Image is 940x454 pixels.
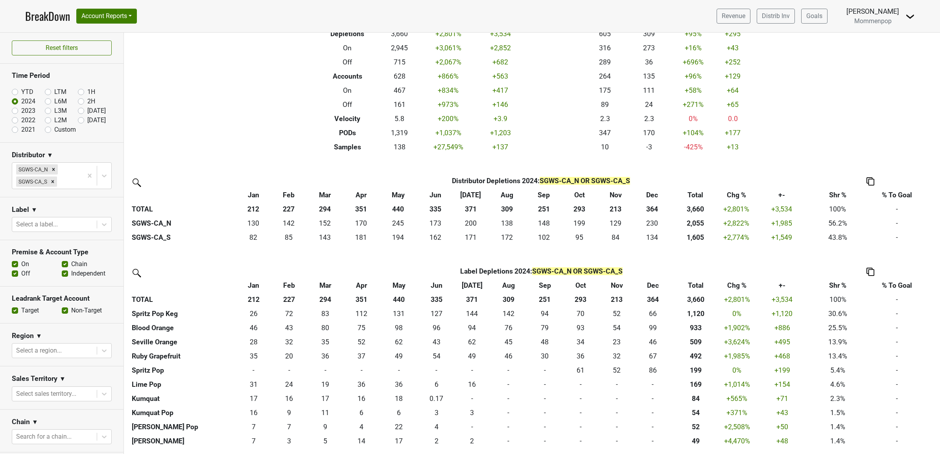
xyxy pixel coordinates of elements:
[307,321,344,335] td: 80.002
[490,321,527,335] td: 76.25
[597,216,634,230] td: 128.805
[418,292,454,307] th: 335
[21,306,39,315] label: Target
[811,230,864,244] td: 43.8%
[490,278,527,292] th: Aug: activate to sort column ascending
[672,218,719,228] div: 2,055
[526,230,562,244] td: 102.365
[47,151,53,160] span: ▼
[380,292,418,307] th: 440
[754,232,809,243] div: +1,549
[811,278,864,292] th: Shr %: activate to sort column ascending
[801,9,828,24] a: Goals
[478,69,522,83] td: +563
[529,309,561,319] div: 94
[854,17,892,25] span: Mommenpop
[236,230,271,244] td: 81.93
[564,232,595,243] div: 95
[488,202,525,216] th: 309
[811,188,864,202] th: Shr %: activate to sort column ascending
[130,307,236,321] th: Spritz Pop Keg
[418,112,478,126] td: +200 %
[597,202,634,216] th: 213
[453,202,488,216] th: 371
[12,40,112,55] button: Reset filters
[864,292,929,307] td: -
[271,292,307,307] th: 227
[599,307,635,321] td: 52.488
[627,126,671,140] td: 170
[636,232,668,243] div: 134
[721,292,753,307] td: +2,801 %
[381,140,418,154] td: 138
[130,292,236,307] th: TOTAL
[453,216,488,230] td: 199.754
[314,41,381,55] th: On
[811,292,864,307] td: 100%
[671,41,715,55] td: +16 %
[236,278,271,292] th: Jan: activate to sort column ascending
[671,83,715,97] td: +58 %
[715,55,750,69] td: +252
[715,83,750,97] td: +64
[130,321,236,335] th: Blood Orange
[49,164,58,175] div: Remove SGWS-CA_N
[453,188,488,202] th: Jul: activate to sort column ascending
[671,55,715,69] td: +696 %
[455,232,487,243] div: 171
[597,230,634,244] td: 84.099
[454,307,490,321] td: 144.343
[563,278,599,292] th: Oct: activate to sort column ascending
[488,216,525,230] td: 137.692
[236,292,271,307] th: 212
[864,188,929,202] th: % To Goal: activate to sort column ascending
[418,307,454,321] td: 126.847
[636,218,668,228] div: 230
[54,125,76,134] label: Custom
[381,27,418,41] td: 3,660
[563,292,599,307] th: 293
[418,27,478,41] td: +2,801 %
[455,218,487,228] div: 200
[634,188,670,202] th: Dec: activate to sort column ascending
[671,97,715,112] td: +271 %
[671,140,715,154] td: -425 %
[490,307,527,321] td: 142.156
[715,69,750,83] td: +129
[307,307,344,321] td: 83.107
[627,97,671,112] td: 24
[343,230,379,244] td: 180.713
[478,97,522,112] td: +146
[379,202,418,216] th: 440
[454,292,490,307] th: 371
[527,218,560,228] div: 148
[846,6,899,17] div: [PERSON_NAME]
[599,232,632,243] div: 84
[866,177,874,186] img: Copy to clipboard
[755,309,809,319] div: +1,120
[418,202,453,216] th: 335
[381,69,418,83] td: 628
[583,112,627,126] td: 2.3
[583,140,627,154] td: 10
[562,188,597,202] th: Oct: activate to sort column ascending
[478,112,522,126] td: +3.9
[21,87,33,97] label: YTD
[562,230,597,244] td: 94.533
[271,307,307,321] td: 72.173
[583,55,627,69] td: 289
[21,116,35,125] label: 2022
[54,97,67,106] label: L6M
[87,97,95,106] label: 2H
[71,306,102,315] label: Non-Target
[12,332,34,340] h3: Region
[671,278,721,292] th: Total: activate to sort column ascending
[381,55,418,69] td: 715
[721,216,752,230] td: +2,822 %
[565,309,597,319] div: 70
[314,97,381,112] th: Off
[236,307,271,321] td: 26.245
[635,307,671,321] td: 65.61
[864,307,929,321] td: -
[583,69,627,83] td: 264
